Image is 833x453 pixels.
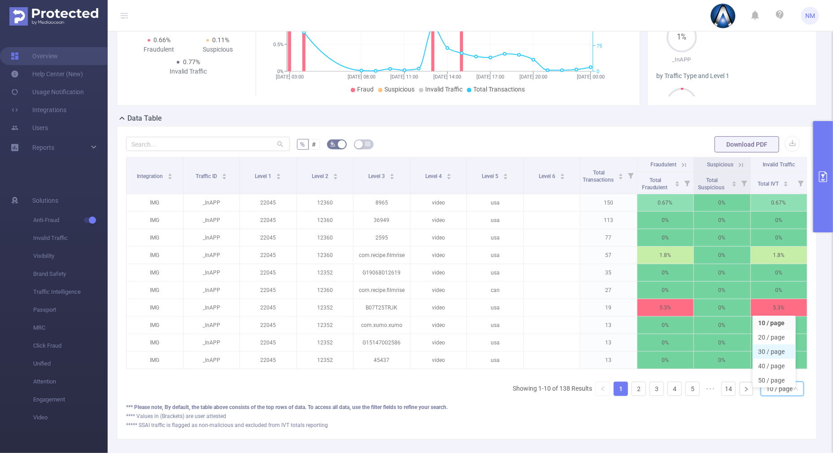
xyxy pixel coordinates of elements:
[130,45,188,54] div: Fraudulent
[753,344,796,359] li: 30 / page
[539,173,557,179] span: Level 6
[348,74,375,80] tspan: [DATE] 08:00
[11,65,83,83] a: Help Center (New)
[183,299,240,316] p: _InAPP
[694,212,750,229] p: 0%
[467,299,523,316] p: usa
[368,173,386,179] span: Level 3
[33,283,108,301] span: Traffic Intelligence
[273,42,283,48] tspan: 0.5%
[353,194,410,211] p: 8965
[159,67,218,76] div: Invalid Traffic
[297,212,353,229] p: 12360
[240,352,297,369] p: 22045
[11,83,84,101] a: Usage Notification
[240,212,297,229] p: 22045
[751,352,807,369] p: 0%
[694,334,750,351] p: 0%
[618,172,623,175] i: icon: caret-up
[297,194,353,211] p: 12360
[297,334,353,351] p: 12352
[580,352,637,369] p: 13
[637,282,694,299] p: 0%
[467,282,523,299] p: can
[721,382,736,396] li: 14
[301,141,305,148] span: %
[637,334,694,351] p: 0%
[240,229,297,246] p: 22045
[637,264,694,281] p: 0%
[753,330,796,344] li: 20 / page
[467,212,523,229] p: usa
[11,119,48,137] a: Users
[391,74,419,80] tspan: [DATE] 11:00
[297,229,353,246] p: 12360
[694,352,750,369] p: 0%
[503,176,508,179] i: icon: caret-down
[33,211,108,229] span: Anti-Fraud
[353,229,410,246] p: 2595
[513,382,592,396] li: Showing 1-10 of 138 Results
[425,173,443,179] span: Level 4
[675,183,680,186] i: icon: caret-down
[297,299,353,316] p: 12352
[694,299,750,316] p: 0%
[126,412,807,420] div: **** Values in (Brackets) are user attested
[597,43,602,49] tspan: 75
[446,172,451,175] i: icon: caret-up
[675,180,680,183] i: icon: caret-up
[751,212,807,229] p: 0%
[183,317,240,334] p: _InAPP
[333,176,338,179] i: icon: caret-down
[11,47,58,65] a: Overview
[240,334,297,351] p: 22045
[446,172,452,178] div: Sort
[240,282,297,299] p: 22045
[276,172,281,178] div: Sort
[675,180,680,185] div: Sort
[732,180,737,183] i: icon: caret-up
[503,172,508,178] div: Sort
[389,172,395,178] div: Sort
[614,382,628,396] li: 1
[410,299,467,316] p: video
[580,282,637,299] p: 27
[758,181,780,187] span: Total IVT
[751,229,807,246] p: 0%
[425,86,462,93] span: Invalid Traffic
[126,212,183,229] p: IMG
[276,176,281,179] i: icon: caret-down
[255,173,273,179] span: Level 1
[353,247,410,264] p: com.recipe.filmrise
[333,172,338,178] div: Sort
[126,282,183,299] p: IMG
[33,301,108,319] span: Passport
[618,172,624,178] div: Sort
[694,229,750,246] p: 0%
[297,264,353,281] p: 12352
[126,421,807,429] div: ***** SSAI traffic is flagged as non-malicious and excluded from IVT totals reporting
[580,229,637,246] p: 77
[580,264,637,281] p: 35
[580,317,637,334] p: 13
[32,139,54,157] a: Reports
[333,172,338,175] i: icon: caret-up
[681,172,693,194] i: Filter menu
[183,212,240,229] p: _InAPP
[467,194,523,211] p: usa
[240,247,297,264] p: 22045
[751,247,807,264] p: 1.8%
[477,74,505,80] tspan: [DATE] 17:00
[353,317,410,334] p: com.xumo.xumo
[126,194,183,211] p: IMG
[686,382,699,396] a: 5
[167,172,172,175] i: icon: caret-up
[33,229,108,247] span: Invalid Traffic
[312,141,316,148] span: #
[410,247,467,264] p: video
[694,264,750,281] p: 0%
[473,86,525,93] span: Total Transactions
[794,172,807,194] i: Filter menu
[580,247,637,264] p: 57
[632,382,645,396] a: 2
